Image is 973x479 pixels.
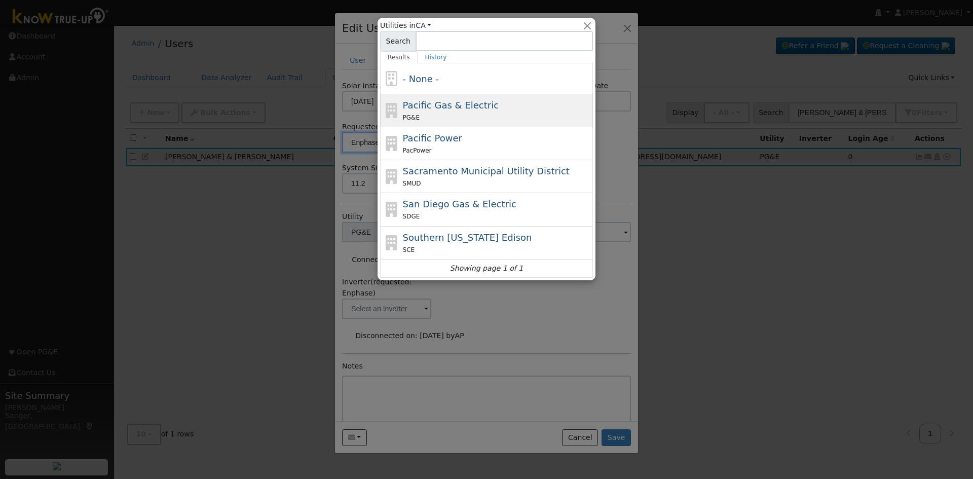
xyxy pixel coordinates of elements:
span: Search [380,31,416,51]
span: Southern [US_STATE] Edison [403,232,532,243]
span: Sacramento Municipal Utility District [403,166,570,176]
a: Results [380,51,418,63]
span: - None - [403,73,439,84]
span: SDGE [403,213,420,220]
span: PacPower [403,147,432,154]
span: SMUD [403,180,421,187]
span: PG&E [403,114,420,121]
a: History [418,51,455,63]
span: Pacific Power [403,133,462,143]
i: Showing page 1 of 1 [450,263,523,274]
span: Pacific Gas & Electric [403,100,499,110]
span: San Diego Gas & Electric [403,199,516,209]
span: SCE [403,246,415,253]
